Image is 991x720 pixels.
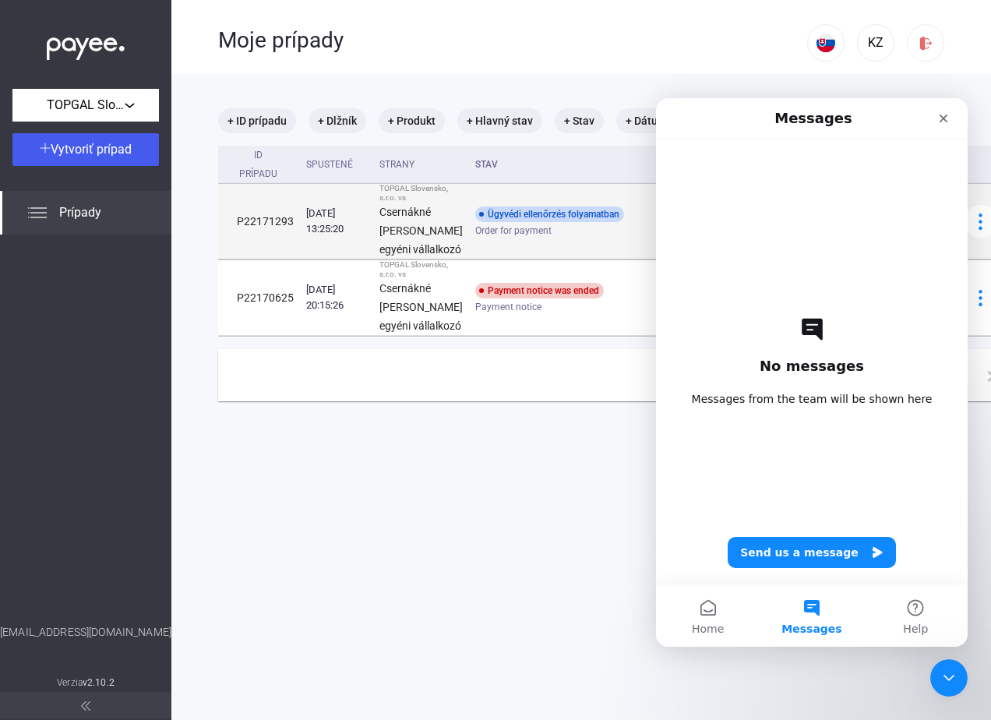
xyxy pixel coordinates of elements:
img: SK [816,34,835,52]
button: KZ [857,24,894,62]
img: plus-white.svg [40,143,51,154]
span: TOPGAL Slovensko, s.r.o. [47,96,125,115]
td: P22171293 [218,184,300,259]
div: Moje prípady [218,27,807,54]
div: Payment notice was ended [475,283,604,298]
div: [DATE] 13:25:20 [306,206,367,237]
span: Vytvoriť prípad [51,142,132,157]
img: arrow-double-left-grey.svg [81,701,90,711]
strong: Csernákné [PERSON_NAME] egyéni vállalkozó [379,282,463,332]
mat-chip: + Produkt [379,108,445,133]
mat-chip: + ID prípadu [218,108,296,133]
iframe: Intercom live chat [930,659,968,697]
div: Spustené [306,155,353,174]
div: Strany [379,155,463,174]
iframe: Intercom live chat [656,98,968,647]
button: logout-red [907,24,944,62]
div: TOPGAL Slovensko, s.r.o. vs [379,260,463,279]
span: Prípady [59,203,101,222]
td: P22170625 [218,260,300,336]
img: white-payee-white-dot.svg [47,29,125,61]
img: more-blue [972,214,989,230]
span: Order for payment [475,221,552,240]
button: Vytvoriť prípad [12,133,159,166]
div: Ügyvédi ellenőrzés folyamatban [475,206,624,222]
strong: Csernákné [PERSON_NAME] egyéni vállalkozó [379,206,463,256]
div: TOPGAL Slovensko, s.r.o. vs [379,184,463,203]
span: Payment notice [475,298,541,316]
img: list.svg [28,203,47,222]
div: Spustené [306,155,367,174]
mat-chip: + Stav [555,108,604,133]
div: KZ [862,34,889,52]
mat-chip: + Dlžník [309,108,366,133]
mat-chip: + Hlavný stav [457,108,542,133]
div: Strany [379,155,414,174]
div: [DATE] 20:15:26 [306,282,367,313]
div: ID prípadu [237,146,280,183]
img: logout-red [918,35,934,51]
button: SK [807,24,845,62]
div: ID prípadu [237,146,294,183]
th: Stav [469,146,730,184]
img: more-blue [972,290,989,306]
button: TOPGAL Slovensko, s.r.o. [12,89,159,122]
strong: v2.10.2 [83,677,115,688]
mat-chip: + Dátum začiatku [616,108,721,133]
